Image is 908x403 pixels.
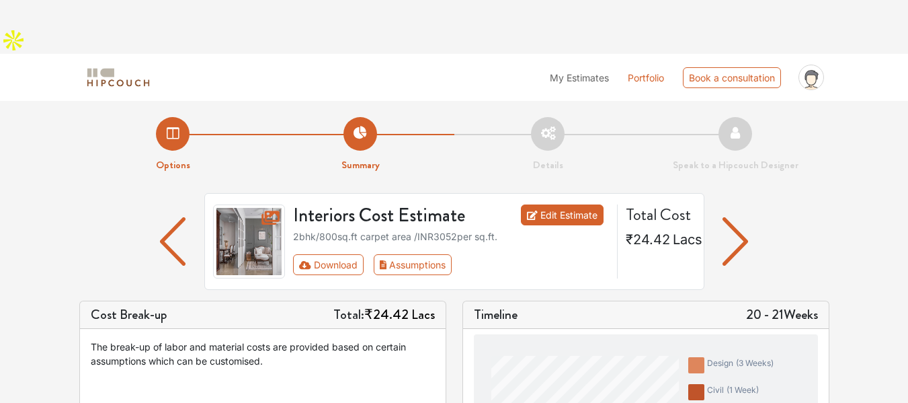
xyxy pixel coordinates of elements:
[533,157,563,172] strong: Details
[35,35,148,46] div: Domain: [DOMAIN_NAME]
[364,305,409,324] span: ₹24.42
[85,63,152,93] span: logo-horizontal.svg
[736,358,774,368] span: ( 3 weeks )
[333,307,435,323] h5: Total:
[341,157,380,172] strong: Summary
[374,254,452,275] button: Assumptions
[51,79,120,88] div: Domain Overview
[746,307,818,323] h5: 20 - 21 Weeks
[22,22,32,32] img: logo_orange.svg
[683,67,781,88] div: Book a consultation
[149,79,226,88] div: Keywords by Traffic
[626,205,693,224] h4: Total Cost
[550,72,609,83] span: My Estimates
[521,205,604,225] a: Edit Estimate
[36,78,47,89] img: tab_domain_overview_orange.svg
[293,254,462,275] div: First group
[707,357,774,373] div: design
[723,217,749,266] img: arrow left
[626,231,670,248] span: ₹24.42
[293,254,609,275] div: Toolbar with button groups
[213,205,286,279] img: gallery
[91,340,435,368] div: The break-up of labor and material costs are provided based on certain assumptions which can be c...
[673,157,798,172] strong: Speak to a Hipcouch Designer
[293,254,364,275] button: Download
[22,35,32,46] img: website_grey.svg
[673,231,702,248] span: Lacs
[628,71,664,85] a: Portfolio
[411,305,435,324] span: Lacs
[156,157,190,172] strong: Options
[474,307,518,323] h5: Timeline
[293,229,609,244] div: 2bhk / 800 sq.ft carpet area /INR 3052 per sq.ft.
[285,205,506,227] h3: Interiors Cost Estimate
[707,384,759,400] div: civil
[85,66,152,89] img: logo-horizontal.svg
[134,78,145,89] img: tab_keywords_by_traffic_grey.svg
[727,385,759,395] span: ( 1 week )
[91,307,167,323] h5: Cost Break-up
[160,217,186,266] img: arrow left
[38,22,66,32] div: v 4.0.25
